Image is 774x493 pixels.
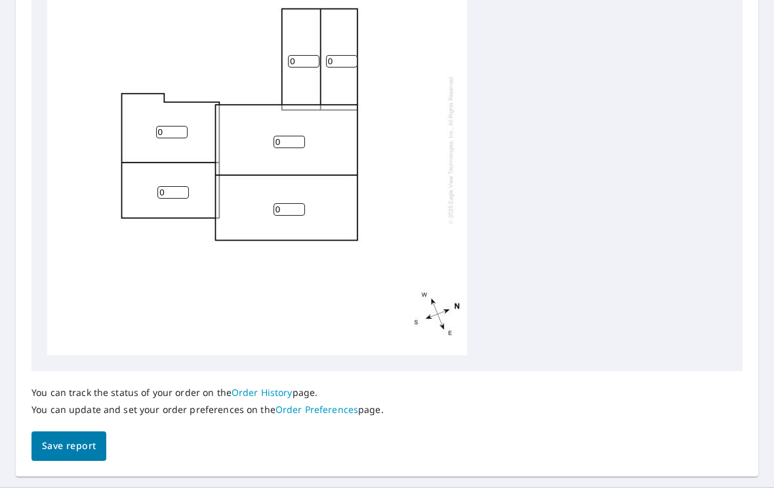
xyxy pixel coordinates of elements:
span: Save report [42,438,96,454]
p: You can track the status of your order on the page. [31,387,384,399]
a: Order Preferences [275,403,358,416]
button: Save report [31,431,106,461]
p: You can update and set your order preferences on the page. [31,404,384,416]
a: Order History [232,386,293,399]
